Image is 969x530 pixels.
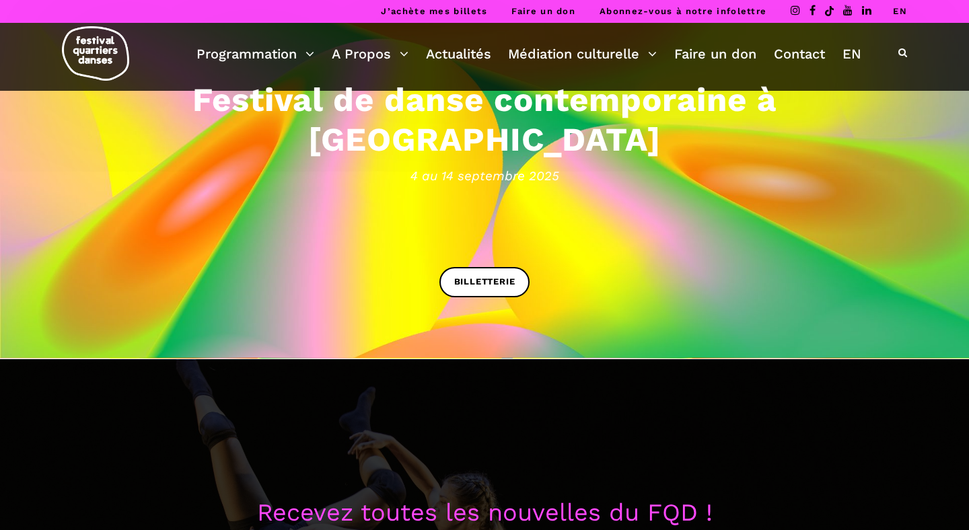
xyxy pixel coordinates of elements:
[62,26,129,81] img: logo-fqd-med
[893,6,907,16] a: EN
[454,275,515,289] span: BILLETTERIE
[600,6,766,16] a: Abonnez-vous à notre infolettre
[842,42,861,65] a: EN
[511,6,575,16] a: Faire un don
[381,6,487,16] a: J’achète mes billets
[508,42,657,65] a: Médiation culturelle
[674,42,756,65] a: Faire un don
[774,42,825,65] a: Contact
[439,267,530,297] a: BILLETTERIE
[332,42,408,65] a: A Propos
[426,42,491,65] a: Actualités
[67,80,902,159] h3: Festival de danse contemporaine à [GEOGRAPHIC_DATA]
[67,165,902,186] span: 4 au 14 septembre 2025
[196,42,314,65] a: Programmation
